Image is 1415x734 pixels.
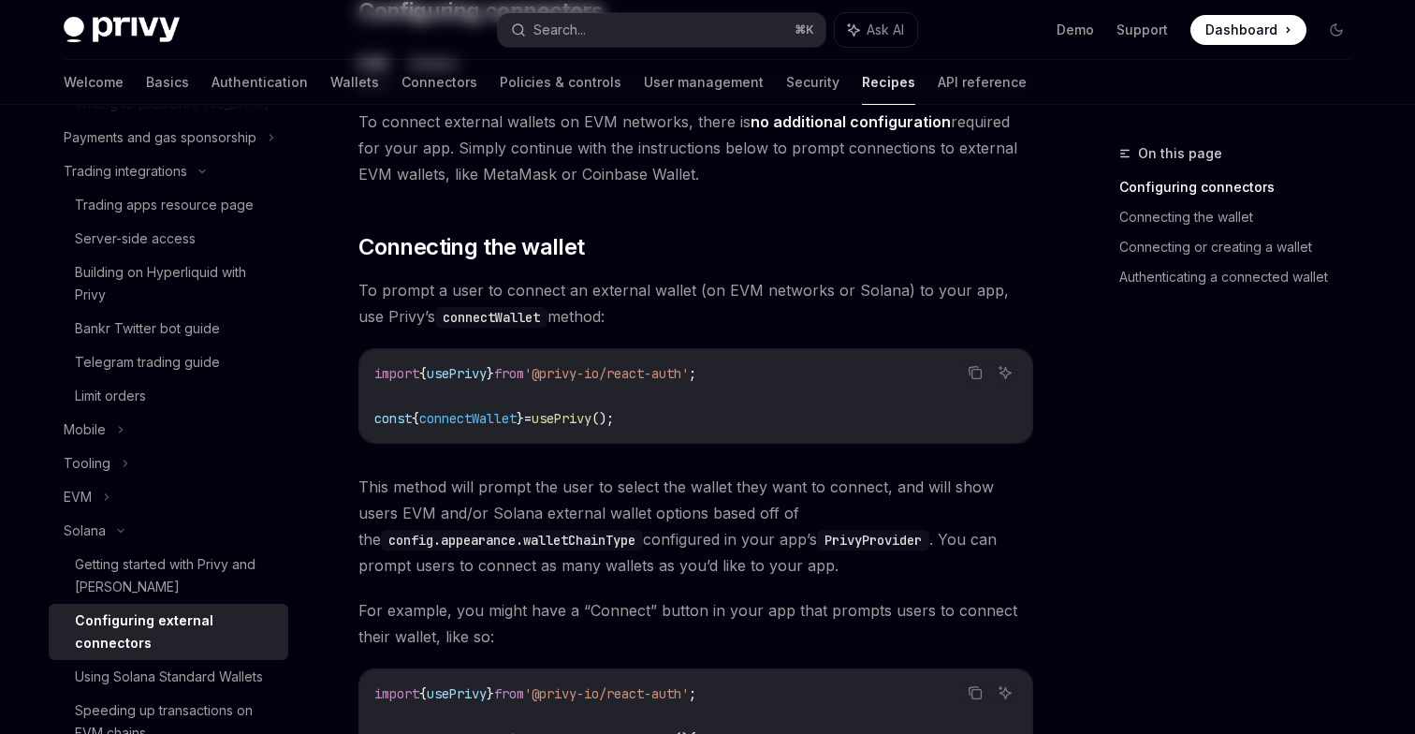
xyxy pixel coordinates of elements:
span: ⌘ K [795,22,814,37]
span: from [494,685,524,702]
div: Getting started with Privy and [PERSON_NAME] [75,553,277,598]
button: Copy the contents from the code block [963,360,987,385]
span: To connect external wallets on EVM networks, there is required for your app. Simply continue with... [358,109,1033,187]
div: Tooling [64,452,110,475]
div: Payments and gas sponsorship [64,126,256,149]
span: } [487,365,494,382]
a: Connectors [401,60,477,105]
span: ; [689,685,696,702]
a: Security [786,60,839,105]
span: '@privy-io/react-auth' [524,365,689,382]
button: Ask AI [835,13,917,47]
span: To prompt a user to connect an external wallet (on EVM networks or Solana) to your app, use Privy... [358,277,1033,330]
code: config.appearance.walletChainType [381,530,643,550]
div: Limit orders [75,385,146,407]
span: Connecting the wallet [358,232,584,262]
span: import [374,365,419,382]
div: Building on Hyperliquid with Privy [75,261,277,306]
a: Configuring connectors [1119,172,1366,202]
strong: no additional configuration [751,112,951,131]
div: Bankr Twitter bot guide [75,317,220,340]
img: dark logo [64,17,180,43]
span: { [419,365,427,382]
div: Configuring external connectors [75,609,277,654]
a: Dashboard [1190,15,1306,45]
a: Connecting the wallet [1119,202,1366,232]
button: Ask AI [993,360,1017,385]
span: Ask AI [867,21,904,39]
div: Trading integrations [64,160,187,183]
span: usePrivy [427,365,487,382]
a: API reference [938,60,1027,105]
span: On this page [1138,142,1222,165]
button: Toggle dark mode [1321,15,1351,45]
span: usePrivy [532,410,591,427]
span: { [412,410,419,427]
span: const [374,410,412,427]
div: Mobile [64,418,106,441]
span: } [517,410,524,427]
div: Trading apps resource page [75,194,254,216]
span: This method will prompt the user to select the wallet they want to connect, and will show users E... [358,474,1033,579]
span: For example, you might have a “Connect” button in your app that prompts users to connect their wa... [358,597,1033,650]
a: Telegram trading guide [49,345,288,379]
div: Using Solana Standard Wallets [75,666,263,688]
a: Using Solana Standard Wallets [49,660,288,694]
span: connectWallet [419,410,517,427]
a: Building on Hyperliquid with Privy [49,256,288,312]
span: import [374,685,419,702]
a: User management [644,60,764,105]
span: ; [689,365,696,382]
button: Search...⌘K [498,13,825,47]
a: Limit orders [49,379,288,413]
span: (); [591,410,614,427]
a: Authenticating a connected wallet [1119,262,1366,292]
a: Support [1116,21,1168,39]
a: Demo [1057,21,1094,39]
button: Copy the contents from the code block [963,681,987,705]
a: Getting started with Privy and [PERSON_NAME] [49,548,288,604]
span: { [419,685,427,702]
a: Configuring external connectors [49,604,288,660]
code: connectWallet [435,307,547,328]
span: '@privy-io/react-auth' [524,685,689,702]
a: Wallets [330,60,379,105]
div: Search... [533,19,586,41]
span: = [524,410,532,427]
div: Telegram trading guide [75,351,220,374]
span: usePrivy [427,685,487,702]
div: EVM [64,486,92,508]
code: PrivyProvider [817,530,929,550]
span: } [487,685,494,702]
a: Authentication [212,60,308,105]
div: Server-side access [75,228,196,250]
a: Policies & controls [500,60,621,105]
span: from [494,365,524,382]
a: Welcome [64,60,124,105]
button: Ask AI [993,681,1017,705]
a: Trading apps resource page [49,188,288,222]
a: Recipes [862,60,915,105]
a: Bankr Twitter bot guide [49,312,288,345]
span: Dashboard [1205,21,1277,39]
a: Basics [146,60,189,105]
a: Server-side access [49,222,288,256]
a: Connecting or creating a wallet [1119,232,1366,262]
div: Solana [64,520,106,542]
